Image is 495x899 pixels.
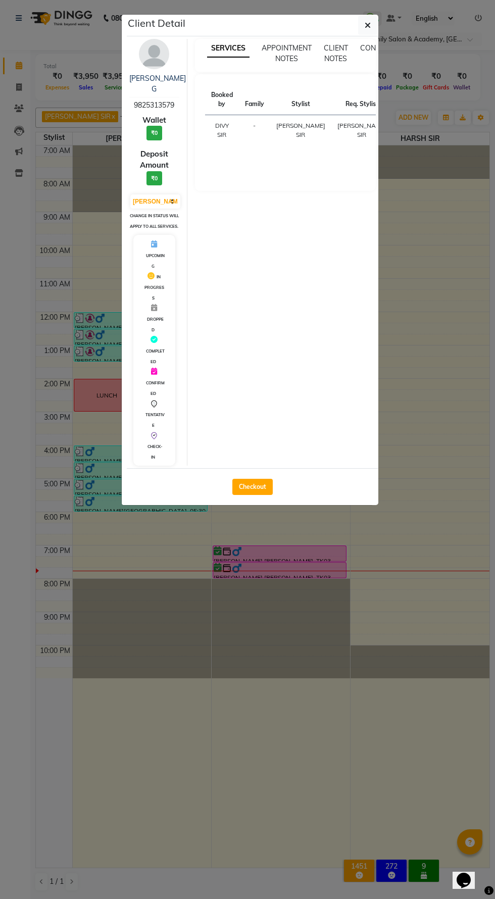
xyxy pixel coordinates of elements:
h3: ₹0 [146,126,162,140]
span: Deposit Amount [129,148,179,171]
span: COMPLETED [146,348,165,364]
button: Checkout [232,479,273,495]
span: CONSUMPTION [360,43,413,53]
td: DIVY SIR [205,115,239,173]
span: CONFIRMED [146,380,165,396]
small: Change in status will apply to all services. [130,213,179,229]
span: DROPPED [147,317,164,332]
span: TENTATIVE [145,412,165,428]
h3: ₹0 [146,171,162,186]
span: UPCOMING [146,253,165,269]
span: CHECK-IN [147,444,163,460]
iframe: chat widget [453,859,485,889]
span: 9825313579 [134,101,174,110]
span: IN PROGRESS [144,274,164,301]
span: CLIENT NOTES [324,43,348,63]
th: Family [239,84,270,115]
th: Stylist [270,84,331,115]
span: Wallet [142,115,166,126]
img: avatar [139,39,169,69]
span: [PERSON_NAME] SIR [337,122,386,138]
a: [PERSON_NAME] G [129,74,186,93]
span: APPOINTMENT NOTES [262,43,312,63]
span: SERVICES [207,39,250,58]
td: - [239,115,270,173]
th: Booked by [205,84,239,115]
h5: Client Detail [128,16,185,31]
th: Req. Stylist [331,84,392,115]
span: [PERSON_NAME] SIR [276,122,325,138]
